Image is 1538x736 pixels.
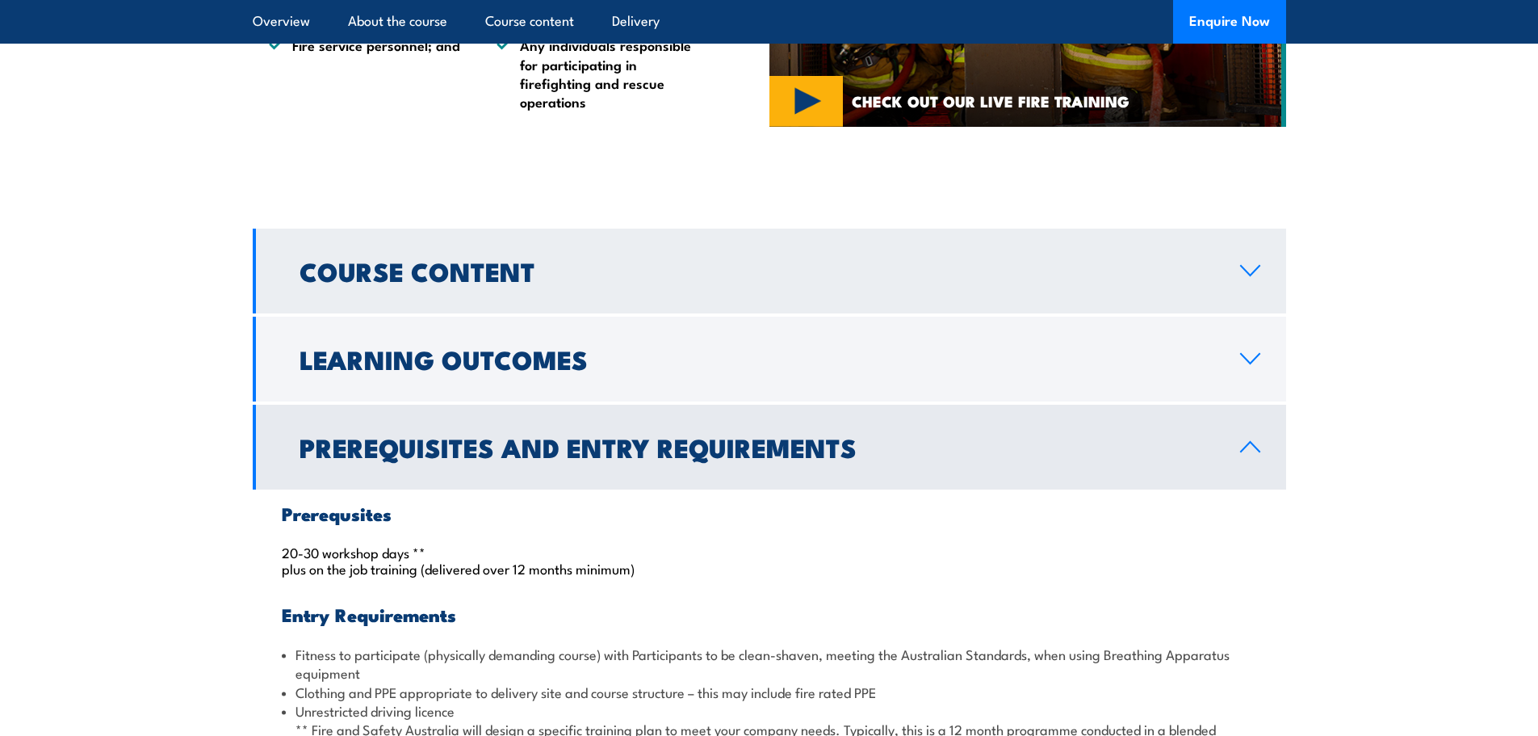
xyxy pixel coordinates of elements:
[253,317,1286,402] a: Learning Outcomes
[300,259,1214,282] h2: Course Content
[282,645,1257,683] li: Fitness to participate (physically demanding course) with Participants to be clean-shaven, meetin...
[282,504,1257,523] h3: Prerequsites
[253,229,1286,313] a: Course Content
[282,544,1257,576] p: 20-30 workshop days ** plus on the job training (delivered over 12 months minimum)
[300,347,1214,370] h2: Learning Outcomes
[253,405,1286,490] a: Prerequisites and Entry Requirements
[282,683,1257,701] li: Clothing and PPE appropriate to delivery site and course structure – this may include fire rated PPE
[497,36,695,111] li: Any individuals responsible for participating in firefighting and rescue operations
[852,94,1129,108] span: CHECK OUT OUR LIVE FIRE TRAINING
[282,605,1257,624] h3: Entry Requirements
[300,435,1214,458] h2: Prerequisites and Entry Requirements
[269,36,467,111] li: Fire service personnel; and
